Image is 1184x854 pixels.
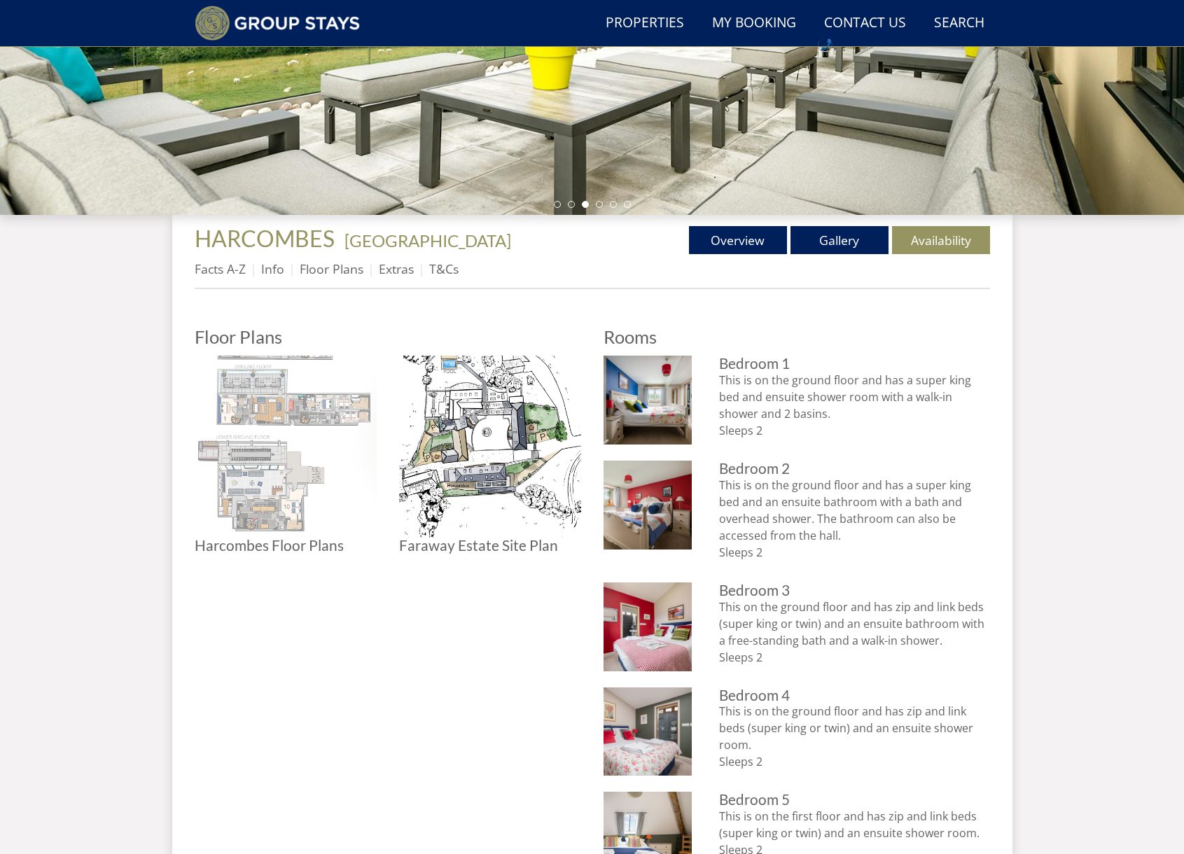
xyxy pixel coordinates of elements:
a: [GEOGRAPHIC_DATA] [344,230,511,251]
h3: Faraway Estate Site Plan [399,538,581,554]
a: Floor Plans [300,260,363,277]
p: This is on the ground floor and has a super king bed and ensuite shower room with a walk-in showe... [719,372,989,439]
a: Info [261,260,284,277]
p: This is on the ground floor and has a super king bed and an ensuite bathroom with a bath and over... [719,477,989,561]
a: Facts A-Z [195,260,246,277]
a: Extras [379,260,414,277]
a: Overview [689,226,787,254]
img: Bedroom 1 [604,356,692,444]
h3: Bedroom 1 [719,356,989,372]
img: hfpfyWBK5wQHBAGPgDf9c6qAYOxxMAAAAASUVORK5CYII= [821,38,832,51]
h2: Floor Plans [195,327,581,346]
h3: Bedroom 4 [719,687,989,703]
a: Gallery [791,226,889,254]
a: Properties [600,8,690,39]
img: Bedroom 3 [604,582,692,671]
h3: Bedroom 5 [719,792,989,808]
a: HARCOMBES [195,225,339,252]
a: Search [928,8,990,39]
span: - [339,230,511,251]
img: Group Stays [195,6,361,41]
img: Faraway Estate Site Plan [399,356,581,538]
a: Availability [892,226,990,254]
div: Call: 01823 662231 [819,38,832,51]
h3: Bedroom 2 [719,461,989,477]
p: This is on the ground floor and has zip and link beds (super king or twin) and an ensuite shower ... [719,703,989,770]
a: Contact Us [819,8,912,39]
img: Bedroom 2 [604,461,692,549]
img: Harcombes Floor Plans [195,356,377,538]
a: My Booking [706,8,802,39]
p: This on the ground floor and has zip and link beds (super king or twin) and an ensuite bathroom w... [719,598,989,666]
a: T&Cs [429,260,459,277]
h3: Bedroom 3 [719,582,989,598]
img: Bedroom 4 [604,687,692,776]
h3: Harcombes Floor Plans [195,538,377,554]
h2: Rooms [604,327,990,346]
span: HARCOMBES [195,225,335,252]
